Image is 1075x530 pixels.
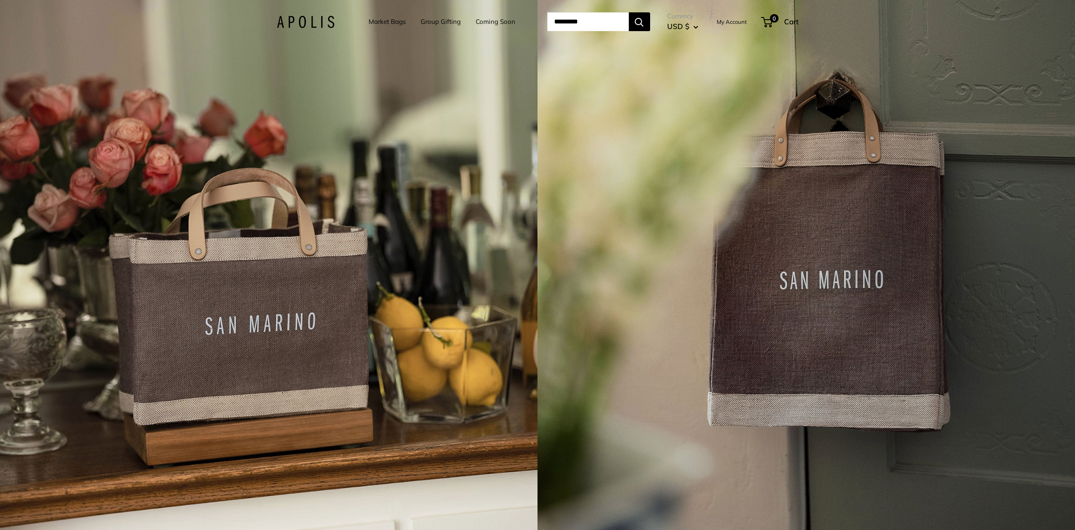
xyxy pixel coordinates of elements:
[762,15,799,29] a: 0 Cart
[667,22,689,31] span: USD $
[277,16,334,28] img: Apolis
[547,12,629,31] input: Search...
[667,20,698,33] button: USD $
[770,14,778,23] span: 0
[629,12,650,31] button: Search
[784,17,799,26] span: Cart
[476,16,515,28] a: Coming Soon
[369,16,406,28] a: Market Bags
[717,17,747,27] a: My Account
[667,10,698,22] span: Currency
[421,16,461,28] a: Group Gifting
